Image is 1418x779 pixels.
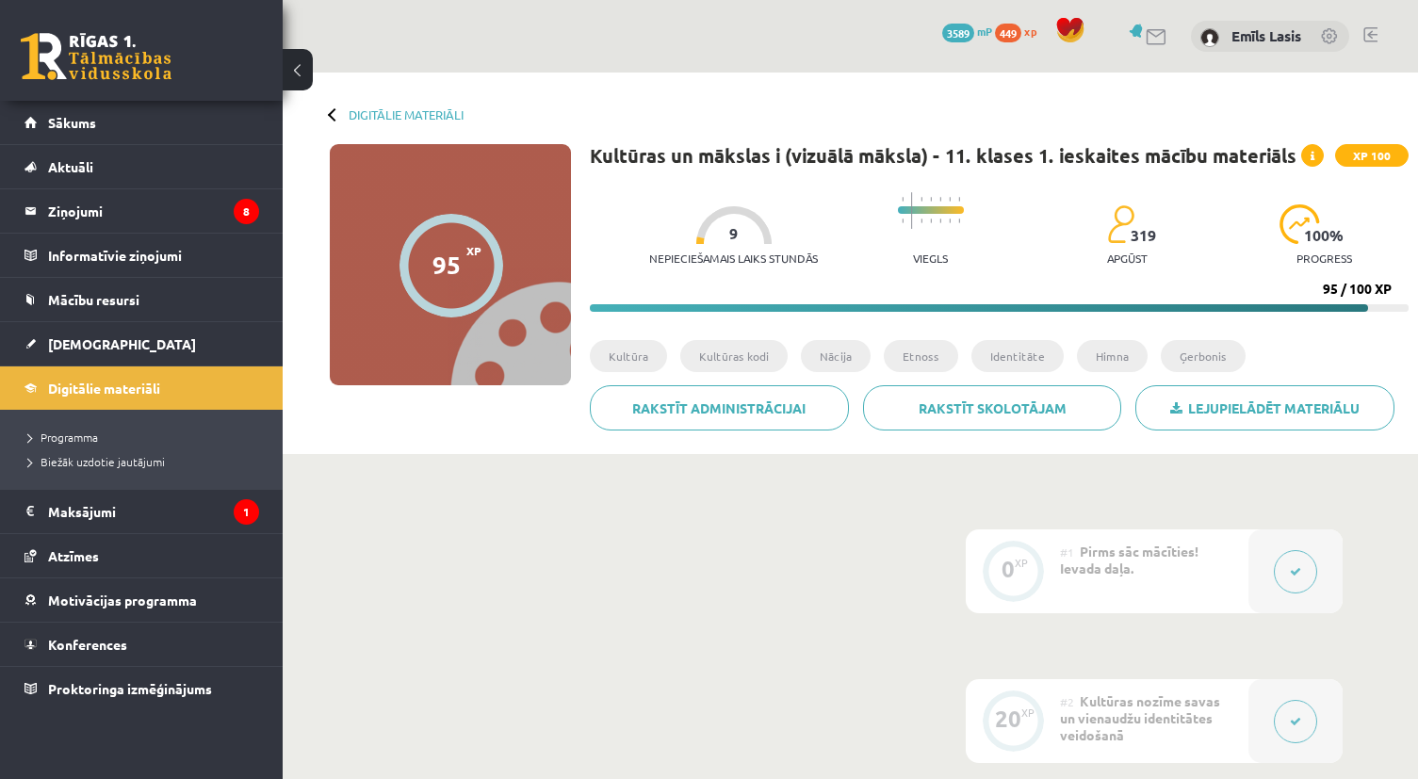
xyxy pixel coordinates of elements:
[958,219,960,223] img: icon-short-line-57e1e144782c952c97e751825c79c345078a6d821885a25fce030b3d8c18986b.svg
[939,219,941,223] img: icon-short-line-57e1e144782c952c97e751825c79c345078a6d821885a25fce030b3d8c18986b.svg
[1131,227,1156,244] span: 319
[48,335,196,352] span: [DEMOGRAPHIC_DATA]
[48,592,197,609] span: Motivācijas programma
[921,197,922,202] img: icon-short-line-57e1e144782c952c97e751825c79c345078a6d821885a25fce030b3d8c18986b.svg
[1015,558,1028,568] div: XP
[913,252,948,265] p: Viegls
[24,322,259,365] a: [DEMOGRAPHIC_DATA]
[24,101,259,144] a: Sākums
[24,189,259,233] a: Ziņojumi8
[902,197,904,202] img: icon-short-line-57e1e144782c952c97e751825c79c345078a6d821885a25fce030b3d8c18986b.svg
[1060,694,1074,709] span: #2
[24,366,259,410] a: Digitālie materiāli
[911,192,913,229] img: icon-long-line-d9ea69661e0d244f92f715978eff75569469978d946b2353a9bb055b3ed8787d.svg
[995,24,1021,42] span: 449
[1304,227,1345,244] span: 100 %
[942,24,992,39] a: 3589 mP
[949,219,951,223] img: icon-short-line-57e1e144782c952c97e751825c79c345078a6d821885a25fce030b3d8c18986b.svg
[234,199,259,224] i: 8
[48,380,160,397] span: Digitālie materiāli
[1200,28,1219,47] img: Emīls Lasis
[349,107,464,122] a: Digitālie materiāli
[590,340,667,372] li: Kultūra
[234,499,259,525] i: 1
[48,114,96,131] span: Sākums
[863,385,1122,430] a: Rakstīt skolotājam
[949,197,951,202] img: icon-short-line-57e1e144782c952c97e751825c79c345078a6d821885a25fce030b3d8c18986b.svg
[729,225,738,242] span: 9
[48,189,259,233] legend: Ziņojumi
[1107,204,1134,244] img: students-c634bb4e5e11cddfef0936a35e636f08e4e9abd3cc4e673bd6f9a4125e45ecb1.svg
[995,710,1021,727] div: 20
[24,278,259,321] a: Mācību resursi
[28,430,98,445] span: Programma
[971,340,1064,372] li: Identitāte
[1060,692,1220,743] span: Kultūras nozīme savas un vienaudžu identitātes veidošanā
[1161,340,1246,372] li: Ģerbonis
[902,219,904,223] img: icon-short-line-57e1e144782c952c97e751825c79c345078a6d821885a25fce030b3d8c18986b.svg
[590,144,1296,167] h1: Kultūras un mākslas i (vizuālā māksla) - 11. klases 1. ieskaites mācību materiāls
[48,158,93,175] span: Aktuāli
[24,667,259,710] a: Proktoringa izmēģinājums
[24,534,259,577] a: Atzīmes
[590,385,849,430] a: Rakstīt administrācijai
[1060,543,1198,576] span: Pirms sāc mācīties! Ievada daļa.
[801,340,871,372] li: Nācija
[1021,707,1035,718] div: XP
[24,490,259,533] a: Maksājumi1
[1077,340,1148,372] li: Himna
[1135,385,1394,430] a: Lejupielādēt materiālu
[28,453,264,470] a: Biežāk uzdotie jautājumi
[1296,252,1352,265] p: progress
[48,547,99,564] span: Atzīmes
[24,234,259,277] a: Informatīvie ziņojumi
[432,251,461,279] div: 95
[1231,26,1301,45] a: Emīls Lasis
[28,429,264,446] a: Programma
[48,636,127,653] span: Konferences
[930,219,932,223] img: icon-short-line-57e1e144782c952c97e751825c79c345078a6d821885a25fce030b3d8c18986b.svg
[930,197,932,202] img: icon-short-line-57e1e144782c952c97e751825c79c345078a6d821885a25fce030b3d8c18986b.svg
[48,680,212,697] span: Proktoringa izmēģinājums
[884,340,958,372] li: Etnoss
[1335,144,1409,167] span: XP 100
[939,197,941,202] img: icon-short-line-57e1e144782c952c97e751825c79c345078a6d821885a25fce030b3d8c18986b.svg
[24,578,259,622] a: Motivācijas programma
[24,145,259,188] a: Aktuāli
[649,252,818,265] p: Nepieciešamais laiks stundās
[1279,204,1320,244] img: icon-progress-161ccf0a02000e728c5f80fcf4c31c7af3da0e1684b2b1d7c360e028c24a22f1.svg
[1060,544,1074,560] span: #1
[21,33,171,80] a: Rīgas 1. Tālmācības vidusskola
[921,219,922,223] img: icon-short-line-57e1e144782c952c97e751825c79c345078a6d821885a25fce030b3d8c18986b.svg
[48,234,259,277] legend: Informatīvie ziņojumi
[48,291,139,308] span: Mācību resursi
[28,454,165,469] span: Biežāk uzdotie jautājumi
[995,24,1046,39] a: 449 xp
[466,244,481,257] span: XP
[1002,560,1015,577] div: 0
[977,24,992,39] span: mP
[1107,252,1148,265] p: apgūst
[680,340,788,372] li: Kultūras kodi
[942,24,974,42] span: 3589
[48,490,259,533] legend: Maksājumi
[1024,24,1036,39] span: xp
[958,197,960,202] img: icon-short-line-57e1e144782c952c97e751825c79c345078a6d821885a25fce030b3d8c18986b.svg
[24,623,259,666] a: Konferences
